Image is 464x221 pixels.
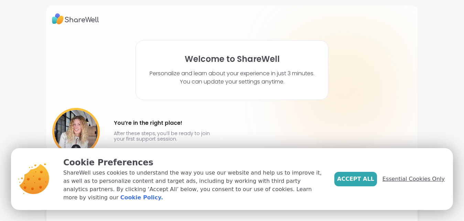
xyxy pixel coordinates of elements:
[114,131,213,142] p: After these steps, you’ll be ready to join your first support session.
[150,69,314,86] p: Personalize and learn about your experience in just 3 minutes. You can update your settings anytime.
[337,175,374,183] span: Accept All
[71,144,81,154] img: mic icon
[334,172,377,186] button: Accept All
[63,169,323,202] p: ShareWell uses cookies to understand the way you use our website and help us to improve it, as we...
[63,156,323,169] p: Cookie Preferences
[120,194,163,202] a: Cookie Policy.
[52,108,100,155] img: User image
[185,54,280,64] h1: Welcome to ShareWell
[114,118,213,129] h4: You’re in the right place!
[382,175,445,183] span: Essential Cookies Only
[52,11,99,27] img: ShareWell Logo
